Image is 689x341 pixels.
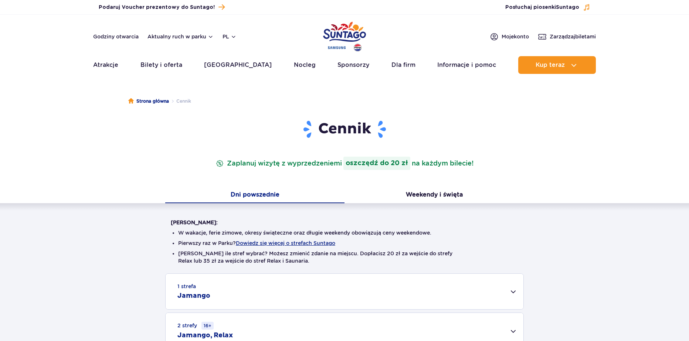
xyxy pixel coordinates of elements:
[171,219,218,225] strong: [PERSON_NAME]:
[550,33,596,40] span: Zarządzaj biletami
[223,33,237,40] button: pl
[337,56,369,74] a: Sponsorzy
[178,250,511,265] li: [PERSON_NAME] ile stref wybrać? Możesz zmienić zdanie na miejscu. Dopłacisz 20 zł za wejście do s...
[294,56,316,74] a: Nocleg
[178,229,511,236] li: W wakacje, ferie zimowe, okresy świąteczne oraz długie weekendy obowiązują ceny weekendowe.
[536,62,565,68] span: Kup teraz
[201,322,214,330] small: 16+
[204,56,272,74] a: [GEOGRAPHIC_DATA]
[165,188,344,203] button: Dni powszednie
[93,33,139,40] a: Godziny otwarcia
[140,56,182,74] a: Bilety i oferta
[214,157,475,170] p: Zaplanuj wizytę z wyprzedzeniem na każdym bilecie!
[518,56,596,74] button: Kup teraz
[344,188,524,203] button: Weekendy i święta
[437,56,496,74] a: Informacje i pomoc
[556,5,579,10] span: Suntago
[128,98,169,105] a: Strona główna
[147,34,214,40] button: Aktualny ruch w parku
[169,98,191,105] li: Cennik
[391,56,415,74] a: Dla firm
[177,331,233,340] h2: Jamango, Relax
[538,32,596,41] a: Zarządzajbiletami
[177,283,196,290] small: 1 strefa
[177,322,214,330] small: 2 strefy
[505,4,579,11] span: Posłuchaj piosenki
[177,291,210,300] h2: Jamango
[343,157,410,170] strong: oszczędź do 20 zł
[490,32,529,41] a: Mojekonto
[99,2,225,12] a: Podaruj Voucher prezentowy do Suntago!
[171,120,518,139] h1: Cennik
[502,33,529,40] span: Moje konto
[323,18,366,52] a: Park of Poland
[99,4,215,11] span: Podaruj Voucher prezentowy do Suntago!
[505,4,590,11] button: Posłuchaj piosenkiSuntago
[93,56,118,74] a: Atrakcje
[178,239,511,247] li: Pierwszy raz w Parku?
[236,240,335,246] button: Dowiedz się więcej o strefach Suntago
